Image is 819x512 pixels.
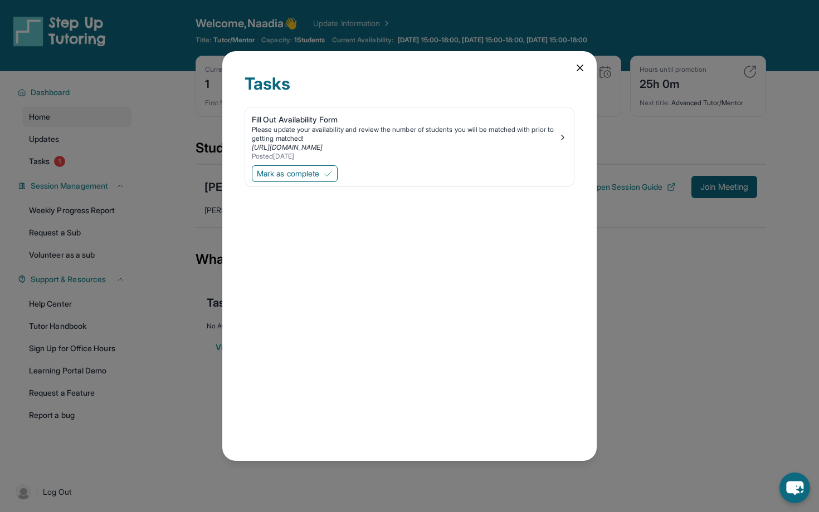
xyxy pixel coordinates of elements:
div: Tasks [245,73,574,107]
div: Fill Out Availability Form [252,114,558,125]
button: chat-button [779,472,810,503]
a: Fill Out Availability FormPlease update your availability and review the number of students you w... [245,107,574,163]
div: Posted [DATE] [252,152,558,161]
div: Please update your availability and review the number of students you will be matched with prior ... [252,125,558,143]
button: Mark as complete [252,165,338,182]
a: [URL][DOMAIN_NAME] [252,143,323,151]
span: Mark as complete [257,168,319,179]
img: Mark as complete [324,169,333,178]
